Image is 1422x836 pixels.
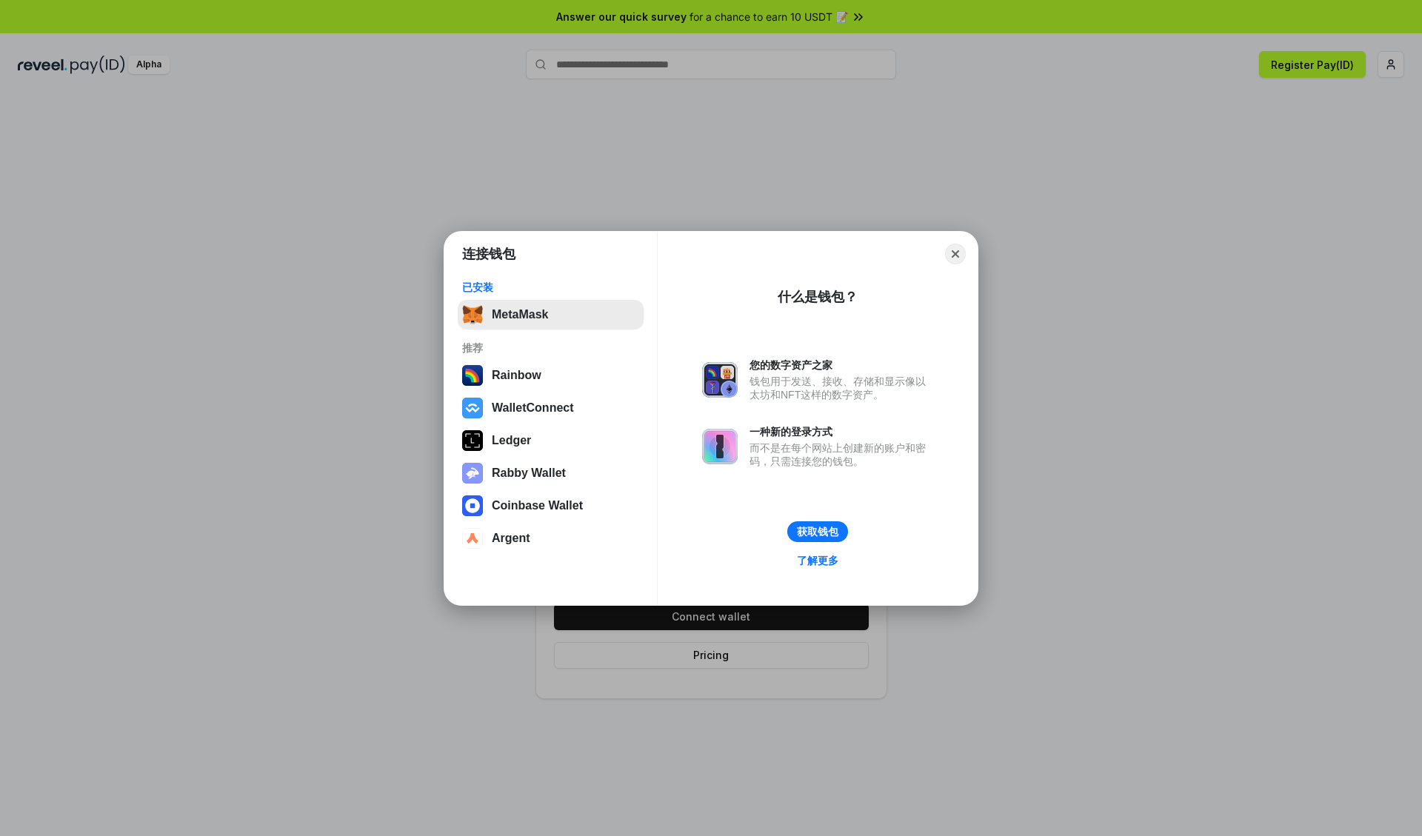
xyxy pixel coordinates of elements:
[492,308,548,321] div: MetaMask
[458,491,644,521] button: Coinbase Wallet
[492,401,574,415] div: WalletConnect
[458,524,644,553] button: Argent
[702,429,738,464] img: svg+xml,%3Csvg%20xmlns%3D%22http%3A%2F%2Fwww.w3.org%2F2000%2Fsvg%22%20fill%3D%22none%22%20viewBox...
[788,551,847,570] a: 了解更多
[492,532,530,545] div: Argent
[750,425,933,438] div: 一种新的登录方式
[750,441,933,468] div: 而不是在每个网站上创建新的账户和密码，只需连接您的钱包。
[462,528,483,549] img: svg+xml,%3Csvg%20width%3D%2228%22%20height%3D%2228%22%20viewBox%3D%220%200%2028%2028%22%20fill%3D...
[750,375,933,401] div: 钱包用于发送、接收、存储和显示像以太坊和NFT这样的数字资产。
[462,281,639,294] div: 已安装
[462,341,639,355] div: 推荐
[462,304,483,325] img: svg+xml,%3Csvg%20fill%3D%22none%22%20height%3D%2233%22%20viewBox%3D%220%200%2035%2033%22%20width%...
[787,521,848,542] button: 获取钱包
[458,300,644,330] button: MetaMask
[492,369,541,382] div: Rainbow
[462,495,483,516] img: svg+xml,%3Csvg%20width%3D%2228%22%20height%3D%2228%22%20viewBox%3D%220%200%2028%2028%22%20fill%3D...
[462,398,483,418] img: svg+xml,%3Csvg%20width%3D%2228%22%20height%3D%2228%22%20viewBox%3D%220%200%2028%2028%22%20fill%3D...
[462,365,483,386] img: svg+xml,%3Csvg%20width%3D%22120%22%20height%3D%22120%22%20viewBox%3D%220%200%20120%20120%22%20fil...
[462,430,483,451] img: svg+xml,%3Csvg%20xmlns%3D%22http%3A%2F%2Fwww.w3.org%2F2000%2Fsvg%22%20width%3D%2228%22%20height%3...
[945,244,966,264] button: Close
[462,463,483,484] img: svg+xml,%3Csvg%20xmlns%3D%22http%3A%2F%2Fwww.w3.org%2F2000%2Fsvg%22%20fill%3D%22none%22%20viewBox...
[702,362,738,398] img: svg+xml,%3Csvg%20xmlns%3D%22http%3A%2F%2Fwww.w3.org%2F2000%2Fsvg%22%20fill%3D%22none%22%20viewBox...
[778,288,858,306] div: 什么是钱包？
[797,554,838,567] div: 了解更多
[458,426,644,455] button: Ledger
[492,467,566,480] div: Rabby Wallet
[492,434,531,447] div: Ledger
[492,499,583,512] div: Coinbase Wallet
[462,245,515,263] h1: 连接钱包
[750,358,933,372] div: 您的数字资产之家
[458,458,644,488] button: Rabby Wallet
[797,525,838,538] div: 获取钱包
[458,361,644,390] button: Rainbow
[458,393,644,423] button: WalletConnect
